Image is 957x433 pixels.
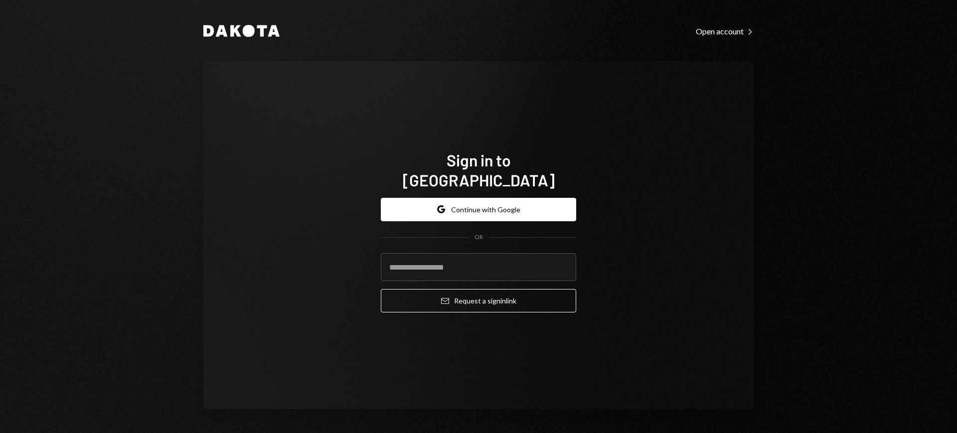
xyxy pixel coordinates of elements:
a: Open account [696,25,754,36]
h1: Sign in to [GEOGRAPHIC_DATA] [381,150,576,190]
button: Request a signinlink [381,289,576,312]
div: Open account [696,26,754,36]
button: Continue with Google [381,198,576,221]
div: OR [475,233,483,242]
